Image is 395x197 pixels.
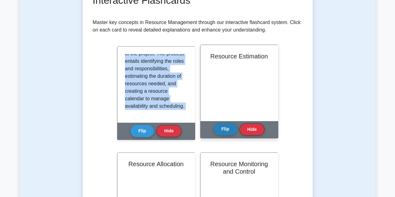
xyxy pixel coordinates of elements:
button: Flip [214,123,237,135]
h2: Resource Allocation [125,160,187,168]
button: Flip [131,125,154,137]
h2: Resource Estimation [208,52,270,60]
button: Hide [239,123,264,135]
button: Hide [156,125,181,137]
p: Master key concepts in Resource Management through our interactive flashcard system. Click on eac... [93,19,303,34]
h2: Resource Monitoring and Control [208,160,270,175]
